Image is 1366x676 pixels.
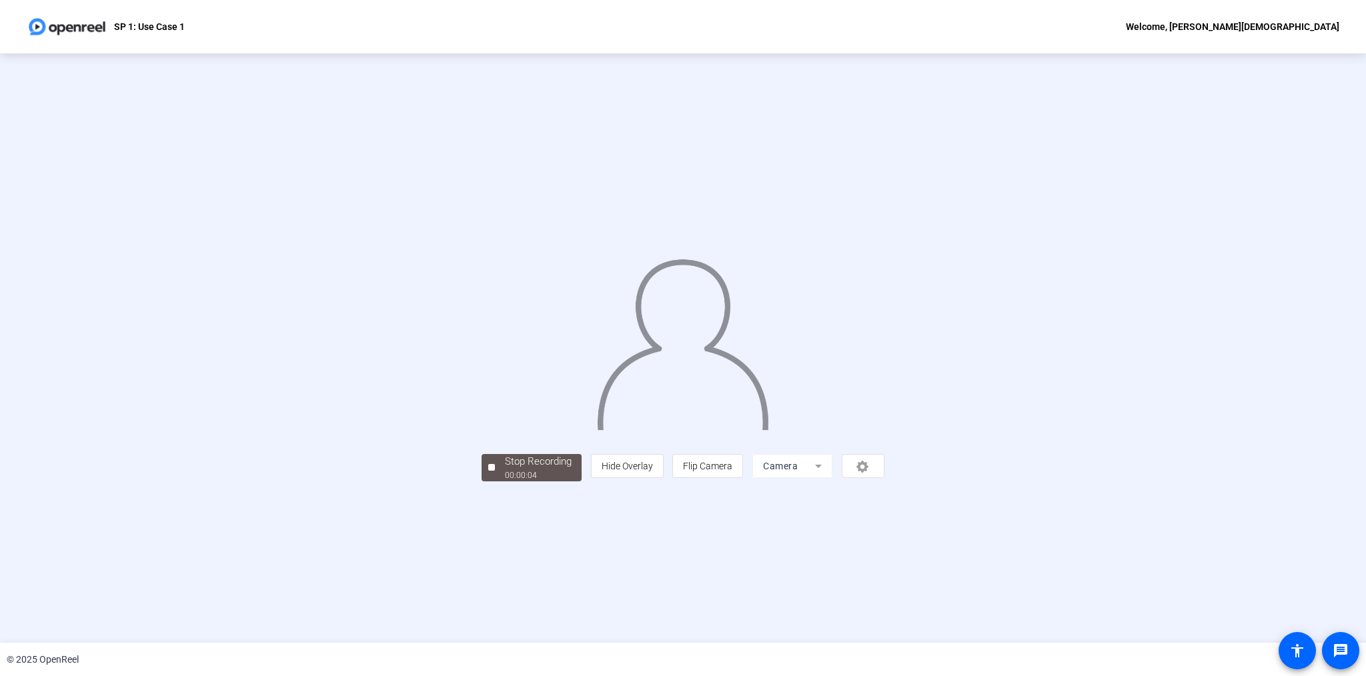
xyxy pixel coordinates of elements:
[114,19,185,35] p: SP 1: Use Case 1
[482,454,582,481] button: Stop Recording00:00:04
[596,249,770,430] img: overlay
[602,461,653,471] span: Hide Overlay
[591,454,664,478] button: Hide Overlay
[7,653,79,667] div: © 2025 OpenReel
[505,454,572,469] div: Stop Recording
[27,13,107,40] img: OpenReel logo
[1289,643,1305,659] mat-icon: accessibility
[1126,19,1339,35] div: Welcome, [PERSON_NAME][DEMOGRAPHIC_DATA]
[505,469,572,481] div: 00:00:04
[672,454,743,478] button: Flip Camera
[1333,643,1349,659] mat-icon: message
[683,461,732,471] span: Flip Camera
